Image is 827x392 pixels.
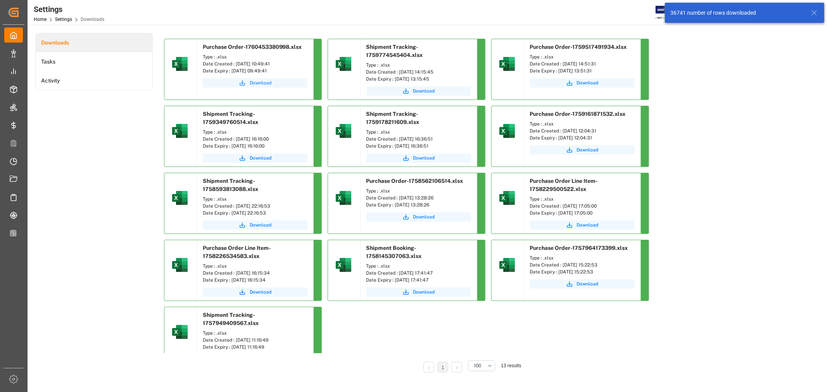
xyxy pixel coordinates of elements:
div: Date Created : [DATE] 14:15:45 [366,69,471,76]
button: Download [203,287,307,297]
div: Date Created : [DATE] 10:49:41 [203,60,307,67]
a: Download [530,78,635,88]
span: Purchase Order-1759517491934.xlsx [530,44,627,50]
span: Download [250,155,271,162]
div: Date Expiry : [DATE] 17:41:47 [366,277,471,284]
div: Type : .xlsx [203,129,307,136]
img: microsoft-excel-2019--v1.png [171,323,189,341]
span: Download [413,88,435,95]
div: Date Expiry : [DATE] 13:28:26 [366,201,471,208]
img: microsoft-excel-2019--v1.png [498,256,516,274]
div: Type : .xlsx [366,263,471,270]
div: 36741 number of rows downloaded [670,9,804,17]
a: Settings [55,17,72,22]
div: Date Created : [DATE] 14:51:31 [530,60,635,67]
span: Purchase Order-1759161871532.xlsx [530,111,626,117]
span: Shipment Tracking-1759178211609.xlsx [366,111,420,125]
div: Date Expiry : [DATE] 16:16:00 [203,143,307,150]
button: Download [366,86,471,96]
button: Download [530,220,635,230]
li: Next Page [451,362,462,373]
img: microsoft-excel-2019--v1.png [334,256,353,274]
div: Date Created : [DATE] 15:22:53 [530,261,635,268]
img: microsoft-excel-2019--v1.png [171,256,189,274]
span: Shipment Tracking-1759774545404.xlsx [366,44,423,58]
button: Download [366,287,471,297]
a: Home [34,17,47,22]
span: Shipment Tracking-1758593813088.xlsx [203,178,258,192]
button: Download [366,212,471,222]
div: Settings [34,3,104,15]
div: Type : .xlsx [203,330,307,337]
span: Purchase Order Line Item-1758229500522.xlsx [530,178,598,192]
div: Type : .xlsx [366,129,471,136]
button: Download [530,279,635,289]
div: Date Expiry : [DATE] 13:15:45 [366,76,471,83]
div: Type : .xlsx [203,263,307,270]
span: Shipment Tracking-1757949409567.xlsx [203,312,259,326]
button: Download [203,220,307,230]
img: microsoft-excel-2019--v1.png [498,122,516,140]
img: microsoft-excel-2019--v1.png [334,122,353,140]
span: Download [577,146,599,153]
button: Download [366,153,471,163]
img: microsoft-excel-2019--v1.png [171,55,189,73]
button: open menu [468,360,495,371]
div: Date Expiry : [DATE] 11:16:49 [203,344,307,351]
div: Date Created : [DATE] 17:41:47 [366,270,471,277]
div: Date Created : [DATE] 13:28:26 [366,194,471,201]
img: microsoft-excel-2019--v1.png [334,55,353,73]
img: microsoft-excel-2019--v1.png [498,55,516,73]
span: Shipment Booking-1758145307063.xlsx [366,245,422,259]
div: Type : .xlsx [366,187,471,194]
span: Download [577,79,599,86]
div: Type : .xlsx [530,53,635,60]
button: Download [203,153,307,163]
div: Date Expiry : [DATE] 17:05:00 [530,210,635,217]
li: 1 [437,362,448,373]
div: Type : .xlsx [530,120,635,127]
span: Download [250,289,271,296]
span: Download [577,222,599,229]
div: Date Expiry : [DATE] 22:16:53 [203,210,307,217]
span: Download [250,79,271,86]
span: 13 results [501,363,521,368]
div: Date Created : [DATE] 11:16:49 [203,337,307,344]
div: Date Expiry : [DATE] 15:22:53 [530,268,635,275]
span: Download [413,213,435,220]
div: Type : .xlsx [366,62,471,69]
div: Type : .xlsx [203,53,307,60]
div: Date Expiry : [DATE] 13:51:31 [530,67,635,74]
button: Download [530,145,635,155]
span: Purchase Order Line Item-1758226534583.xlsx [203,245,271,259]
a: Tasks [36,52,152,71]
img: Exertis%20JAM%20-%20Email%20Logo.jpg_1722504956.jpg [656,6,682,19]
div: Type : .xlsx [203,196,307,203]
img: microsoft-excel-2019--v1.png [334,189,353,207]
button: Download [203,78,307,88]
span: Download [413,289,435,296]
div: Date Created : [DATE] 16:16:00 [203,136,307,143]
img: microsoft-excel-2019--v1.png [171,122,189,140]
a: 1 [442,365,444,370]
div: Date Expiry : [DATE] 09:49:41 [203,67,307,74]
div: Date Created : [DATE] 22:16:53 [203,203,307,210]
div: Date Expiry : [DATE] 16:36:51 [366,143,471,150]
span: Shipment Tracking-1759349760514.xlsx [203,111,258,125]
span: 100 [474,362,481,369]
a: Activity [36,71,152,90]
a: Downloads [36,33,152,52]
span: Purchase Order-1757964173399.xlsx [530,245,628,251]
